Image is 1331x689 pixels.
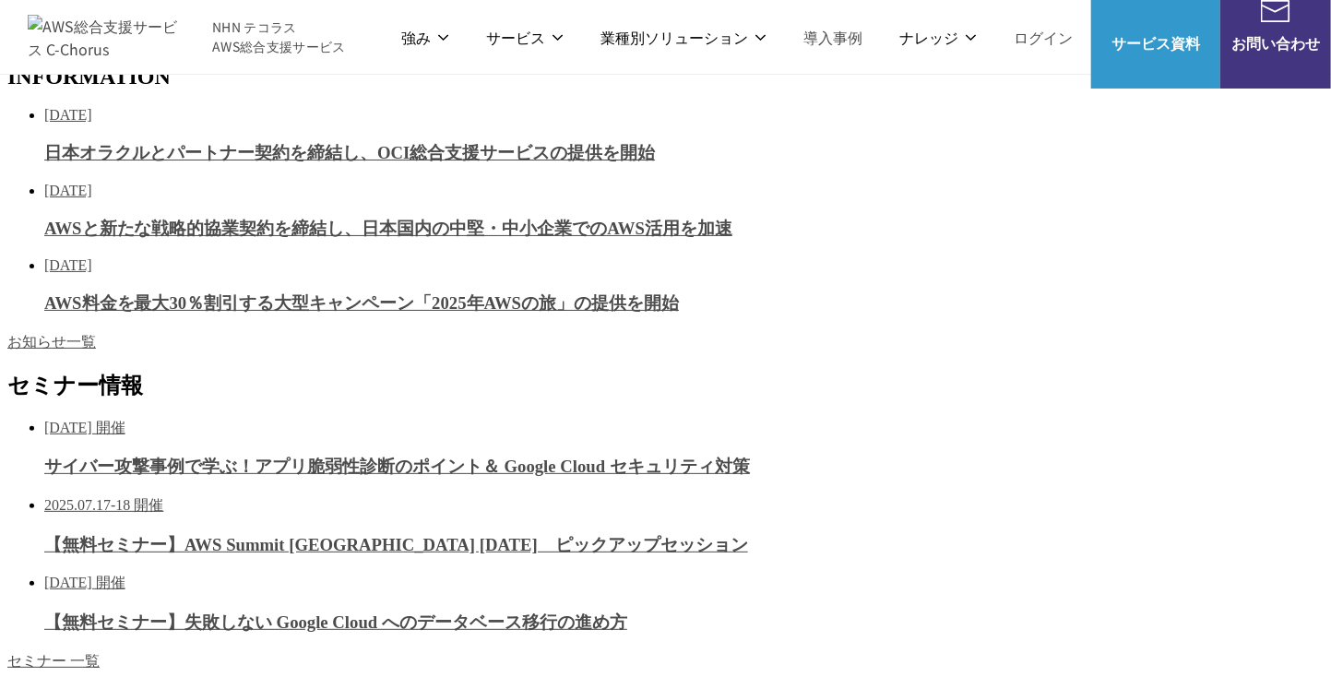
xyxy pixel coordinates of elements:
a: [DATE] AWSと新たな戦略的協業契約を締結し、日本国内の中堅・中小企業でのAWS活用を加速 [44,183,1324,241]
span: [DATE] [44,107,92,123]
a: AWS総合支援サービス C-Chorus NHN テコラスAWS総合支援サービス [28,15,346,59]
span: お問い合わせ [1220,31,1331,54]
p: サービス [486,26,564,49]
h3: サイバー攻撃事例で学ぶ！アプリ脆弱性診断のポイント＆ Google Cloud セキュリティ対策 [44,455,1324,479]
p: 業種別ソリューション [600,26,767,49]
span: サービス資料 [1091,31,1220,54]
span: [DATE] [44,183,92,198]
p: 強み [401,26,449,49]
h3: 【無料セミナー】失敗しない Google Cloud へのデータベース移行の進め方 [44,611,1324,635]
h3: 日本オラクルとパートナー契約を締結し、OCI総合支援サービスの提供を開始 [44,141,1324,165]
h3: AWS料金を最大30％割引する大型キャンペーン「2025年AWSの旅」の提供を開始 [44,291,1324,315]
a: 2025.07.17-18 開催 【無料セミナー】AWS Summit [GEOGRAPHIC_DATA] [DATE] ピックアップセッション [44,497,1324,557]
span: NHN テコラス AWS総合支援サービス [212,18,346,56]
a: セミナー 一覧 [7,653,100,669]
p: ナレッジ [899,26,977,49]
span: 2025.07.17-18 開催 [44,497,163,513]
img: AWS総合支援サービス C-Chorus [28,15,184,59]
span: [DATE] 開催 [44,420,125,435]
h2: セミナー情報 [7,371,1324,400]
h2: INFORMATION [7,65,1324,89]
a: [DATE] 日本オラクルとパートナー契約を締結し、OCI総合支援サービスの提供を開始 [44,107,1324,165]
a: お知らせ一覧 [7,334,96,350]
a: 導入事例 [803,26,862,49]
a: [DATE] 開催 サイバー攻撃事例で学ぶ！アプリ脆弱性診断のポイント＆ Google Cloud セキュリティ対策 [44,420,1324,480]
span: [DATE] [44,257,92,273]
a: ログイン [1014,26,1073,49]
span: [DATE] 開催 [44,575,125,590]
h3: 【無料セミナー】AWS Summit [GEOGRAPHIC_DATA] [DATE] ピックアップセッション [44,533,1324,557]
a: [DATE] 開催 【無料セミナー】失敗しない Google Cloud へのデータベース移行の進め方 [44,575,1324,635]
a: [DATE] AWS料金を最大30％割引する大型キャンペーン「2025年AWSの旅」の提供を開始 [44,257,1324,315]
h3: AWSと新たな戦略的協業契約を締結し、日本国内の中堅・中小企業でのAWS活用を加速 [44,217,1324,241]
